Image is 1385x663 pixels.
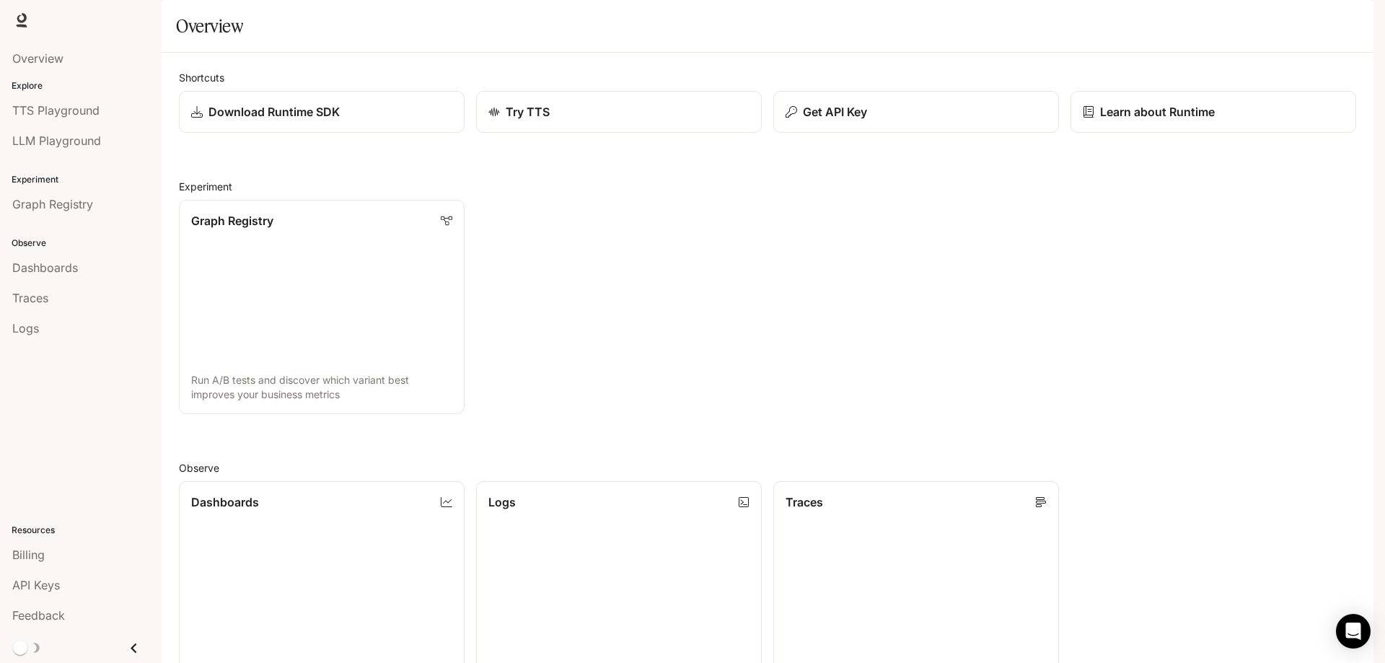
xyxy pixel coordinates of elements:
[1100,103,1215,120] p: Learn about Runtime
[179,460,1356,475] h2: Observe
[179,200,465,414] a: Graph RegistryRun A/B tests and discover which variant best improves your business metrics
[191,212,273,229] p: Graph Registry
[179,70,1356,85] h2: Shortcuts
[476,91,762,133] a: Try TTS
[773,91,1059,133] button: Get API Key
[191,493,259,511] p: Dashboards
[786,493,823,511] p: Traces
[1070,91,1356,133] a: Learn about Runtime
[506,103,550,120] p: Try TTS
[176,12,243,40] h1: Overview
[179,91,465,133] a: Download Runtime SDK
[191,373,452,402] p: Run A/B tests and discover which variant best improves your business metrics
[208,103,340,120] p: Download Runtime SDK
[1336,614,1371,649] div: Open Intercom Messenger
[179,179,1356,194] h2: Experiment
[803,103,867,120] p: Get API Key
[488,493,516,511] p: Logs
